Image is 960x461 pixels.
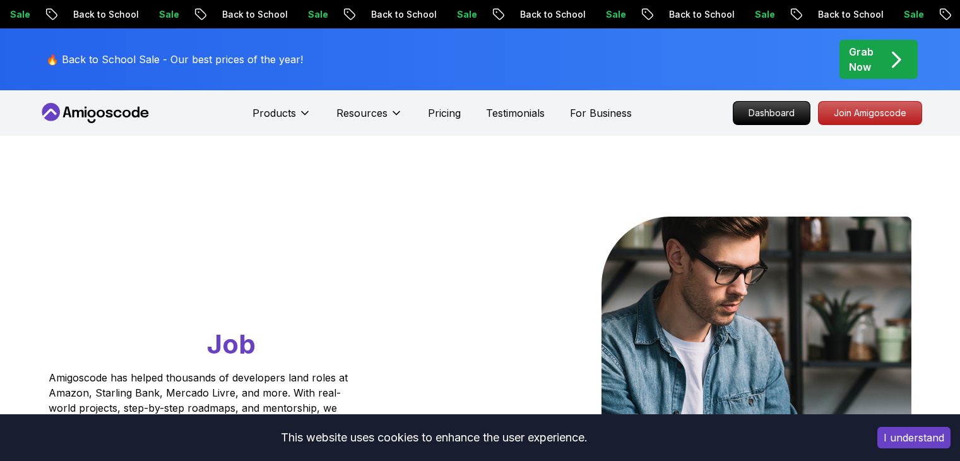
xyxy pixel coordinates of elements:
[656,8,742,21] p: Back to School
[49,370,352,431] p: Amigoscode has helped thousands of developers land roles at Amazon, Starling Bank, Mercado Livre,...
[428,105,461,121] a: Pricing
[891,8,932,21] p: Sale
[295,8,336,21] p: Sale
[146,8,187,21] p: Sale
[9,424,858,452] div: This website uses cookies to enhance the user experience.
[486,105,545,121] a: Testimonials
[742,8,783,21] p: Sale
[336,105,388,121] p: Resources
[61,8,146,21] p: Back to School
[46,52,303,67] p: 🔥 Back to School Sale - Our best prices of the year!
[805,8,891,21] p: Back to School
[507,8,593,21] p: Back to School
[818,101,922,125] a: Join Amigoscode
[877,427,951,448] button: Accept cookies
[252,105,311,131] button: Products
[733,102,810,124] p: Dashboard
[570,105,632,121] a: For Business
[207,328,256,360] span: Job
[336,105,403,131] button: Resources
[733,101,810,125] a: Dashboard
[210,8,295,21] p: Back to School
[359,8,444,21] p: Back to School
[819,102,921,124] p: Join Amigoscode
[252,105,296,121] p: Products
[593,8,634,21] p: Sale
[444,8,485,21] p: Sale
[49,217,396,362] h1: Go From Learning to Hired: Master Java, Spring Boot & Cloud Skills That Get You the
[849,44,874,75] p: Grab Now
